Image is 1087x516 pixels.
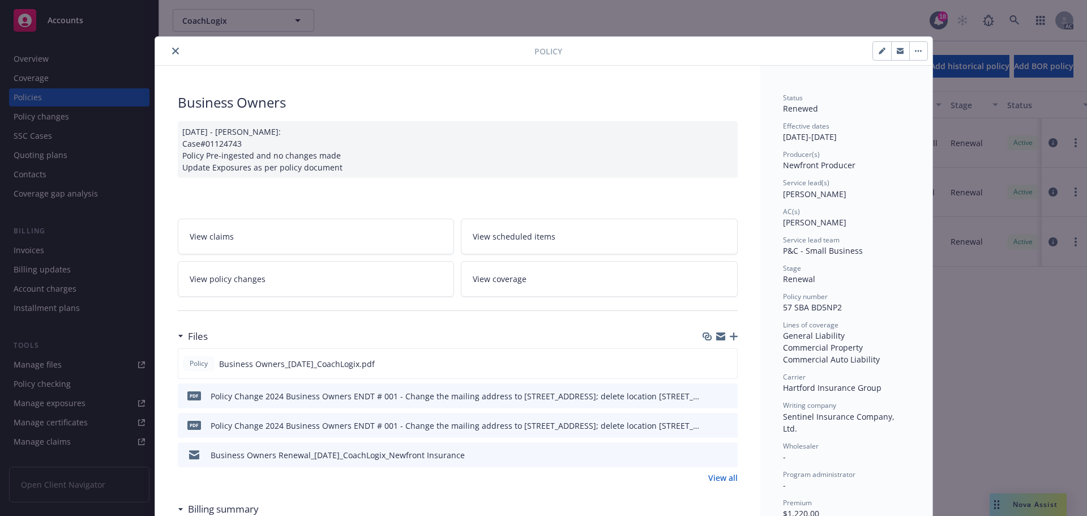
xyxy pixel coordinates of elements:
[783,121,829,131] span: Effective dates
[722,358,733,370] button: preview file
[783,451,786,462] span: -
[178,93,738,112] div: Business Owners
[178,261,455,297] a: View policy changes
[783,178,829,187] span: Service lead(s)
[188,329,208,344] h3: Files
[461,261,738,297] a: View coverage
[783,441,819,451] span: Wholesaler
[783,320,838,330] span: Lines of coverage
[783,189,846,199] span: [PERSON_NAME]
[473,231,555,242] span: View scheduled items
[783,330,910,342] div: General Liability
[178,219,455,254] a: View claims
[704,358,713,370] button: download file
[187,359,210,369] span: Policy
[783,342,910,353] div: Commercial Property
[783,263,801,273] span: Stage
[187,391,201,400] span: pdf
[219,358,375,370] span: Business Owners_[DATE]_CoachLogix.pdf
[783,121,910,143] div: [DATE] - [DATE]
[783,372,806,382] span: Carrier
[783,353,910,365] div: Commercial Auto Liability
[187,421,201,429] span: pdf
[169,44,182,58] button: close
[783,292,828,301] span: Policy number
[783,498,812,508] span: Premium
[461,219,738,254] a: View scheduled items
[783,217,846,228] span: [PERSON_NAME]
[783,150,820,159] span: Producer(s)
[783,302,842,313] span: 57 SBA BD5NP2
[705,420,714,432] button: download file
[705,390,714,402] button: download file
[783,235,840,245] span: Service lead team
[178,121,738,178] div: [DATE] - [PERSON_NAME]: Case#01124743 Policy Pre-ingested and no changes made Update Exposures as...
[708,472,738,484] a: View all
[190,231,234,242] span: View claims
[783,382,881,393] span: Hartford Insurance Group
[783,274,815,284] span: Renewal
[783,400,836,410] span: Writing company
[723,449,733,461] button: preview file
[211,390,700,402] div: Policy Change 2024 Business Owners ENDT # 001 - Change the mailing address to [STREET_ADDRESS]; d...
[783,480,786,491] span: -
[783,470,855,479] span: Program administrator
[534,45,562,57] span: Policy
[783,207,800,216] span: AC(s)
[705,449,714,461] button: download file
[723,390,733,402] button: preview file
[473,273,527,285] span: View coverage
[783,160,855,170] span: Newfront Producer
[723,420,733,432] button: preview file
[783,245,863,256] span: P&C - Small Business
[178,329,208,344] div: Files
[783,103,818,114] span: Renewed
[783,411,897,434] span: Sentinel Insurance Company, Ltd.
[190,273,266,285] span: View policy changes
[783,93,803,103] span: Status
[211,449,465,461] div: Business Owners Renewal_[DATE]_CoachLogix_Newfront Insurance
[211,420,700,432] div: Policy Change 2024 Business Owners ENDT # 001 - Change the mailing address to [STREET_ADDRESS]; d...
